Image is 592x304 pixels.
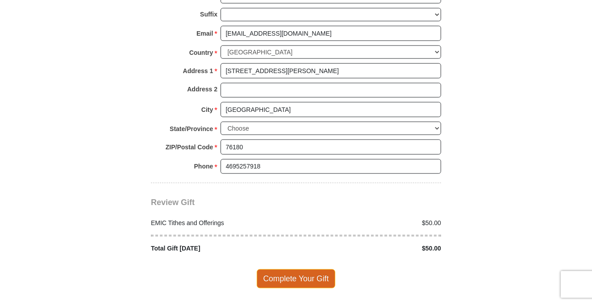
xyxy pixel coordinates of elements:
div: Total Gift [DATE] [146,244,296,253]
span: Complete Your Gift [257,269,336,288]
strong: City [201,103,213,116]
strong: Phone [194,160,213,173]
strong: Suffix [200,8,217,21]
div: $50.00 [296,218,446,228]
strong: State/Province [170,123,213,135]
div: $50.00 [296,244,446,253]
strong: Address 1 [183,65,213,77]
span: Review Gift [151,198,195,207]
strong: Country [189,46,213,59]
div: EMIC Tithes and Offerings [146,218,296,228]
strong: Address 2 [187,83,217,95]
strong: ZIP/Postal Code [166,141,213,153]
strong: Email [196,27,213,40]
